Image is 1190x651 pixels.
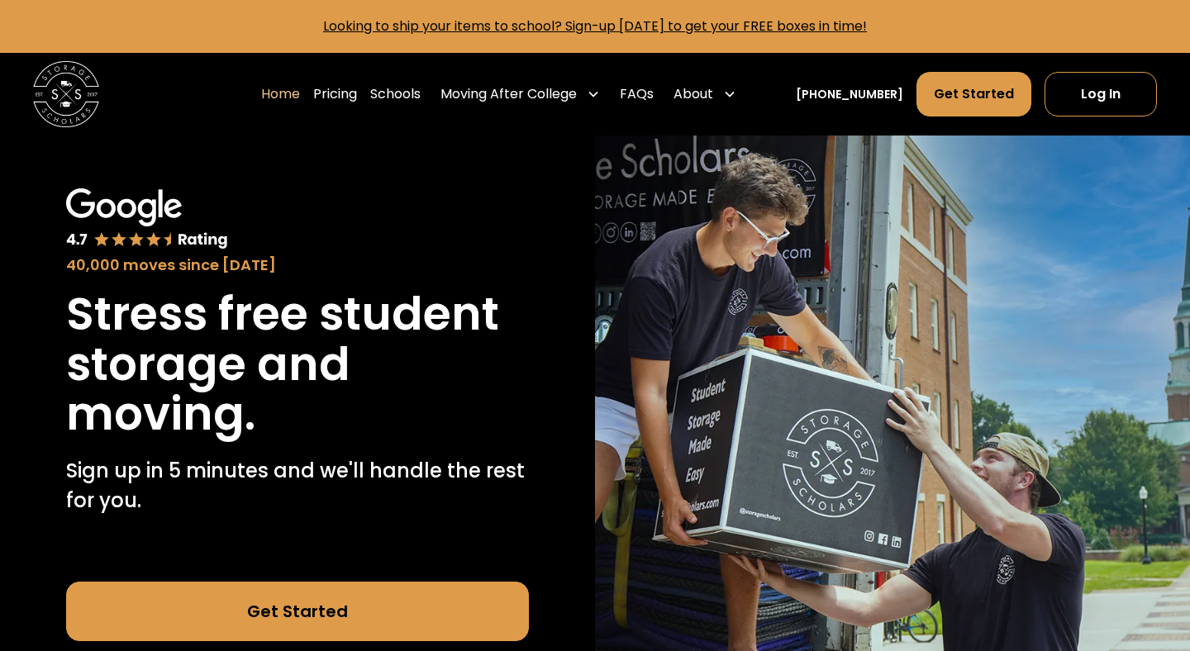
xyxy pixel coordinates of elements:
a: Schools [370,71,421,117]
a: [PHONE_NUMBER] [796,86,903,103]
img: Google 4.7 star rating [66,188,228,250]
a: Get Started [66,582,529,641]
a: Looking to ship your items to school? Sign-up [DATE] to get your FREE boxes in time! [323,17,867,36]
div: Moving After College [440,84,577,104]
div: Moving After College [434,71,607,117]
img: Storage Scholars main logo [33,61,99,127]
a: FAQs [620,71,654,117]
a: Pricing [313,71,357,117]
a: Home [261,71,300,117]
div: About [674,84,713,104]
div: About [667,71,743,117]
div: 40,000 moves since [DATE] [66,254,529,276]
h1: Stress free student storage and moving. [66,289,529,440]
a: Log In [1045,72,1157,116]
p: Sign up in 5 minutes and we'll handle the rest for you. [66,456,529,516]
a: Get Started [916,72,1031,116]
